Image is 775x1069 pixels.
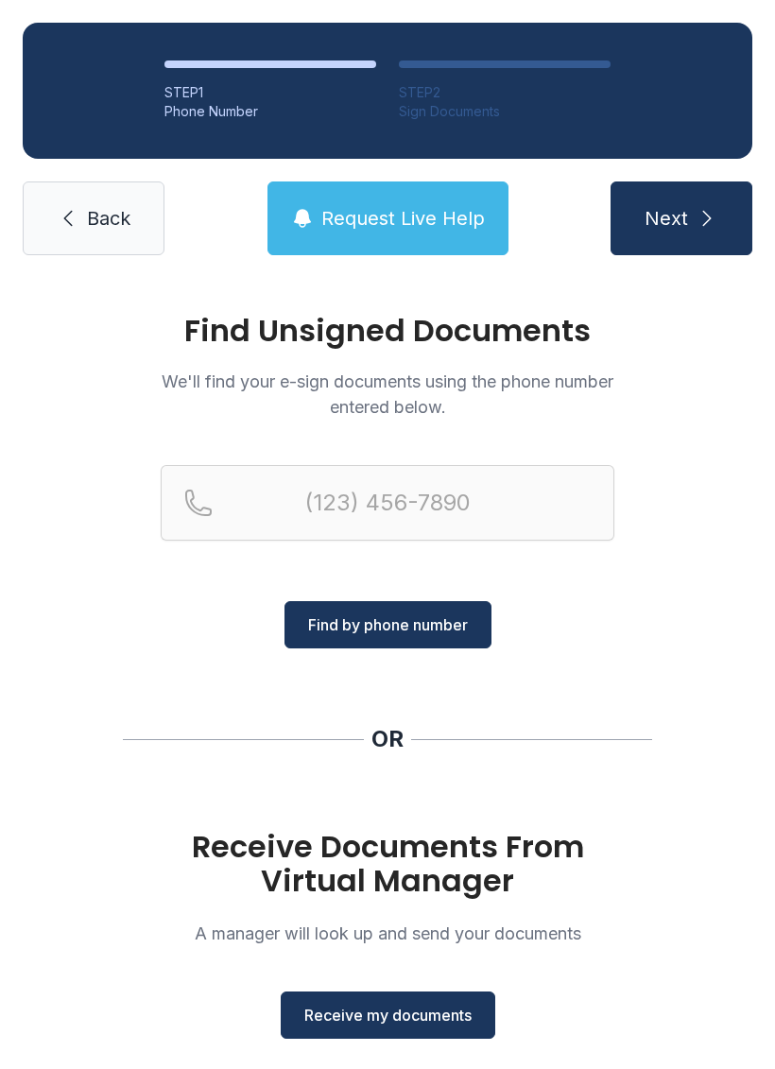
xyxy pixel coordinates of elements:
[399,83,611,102] div: STEP 2
[399,102,611,121] div: Sign Documents
[161,465,614,541] input: Reservation phone number
[321,205,485,232] span: Request Live Help
[161,316,614,346] h1: Find Unsigned Documents
[161,830,614,898] h1: Receive Documents From Virtual Manager
[164,83,376,102] div: STEP 1
[304,1004,472,1026] span: Receive my documents
[161,921,614,946] p: A manager will look up and send your documents
[164,102,376,121] div: Phone Number
[308,613,468,636] span: Find by phone number
[161,369,614,420] p: We'll find your e-sign documents using the phone number entered below.
[645,205,688,232] span: Next
[87,205,130,232] span: Back
[371,724,404,754] div: OR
